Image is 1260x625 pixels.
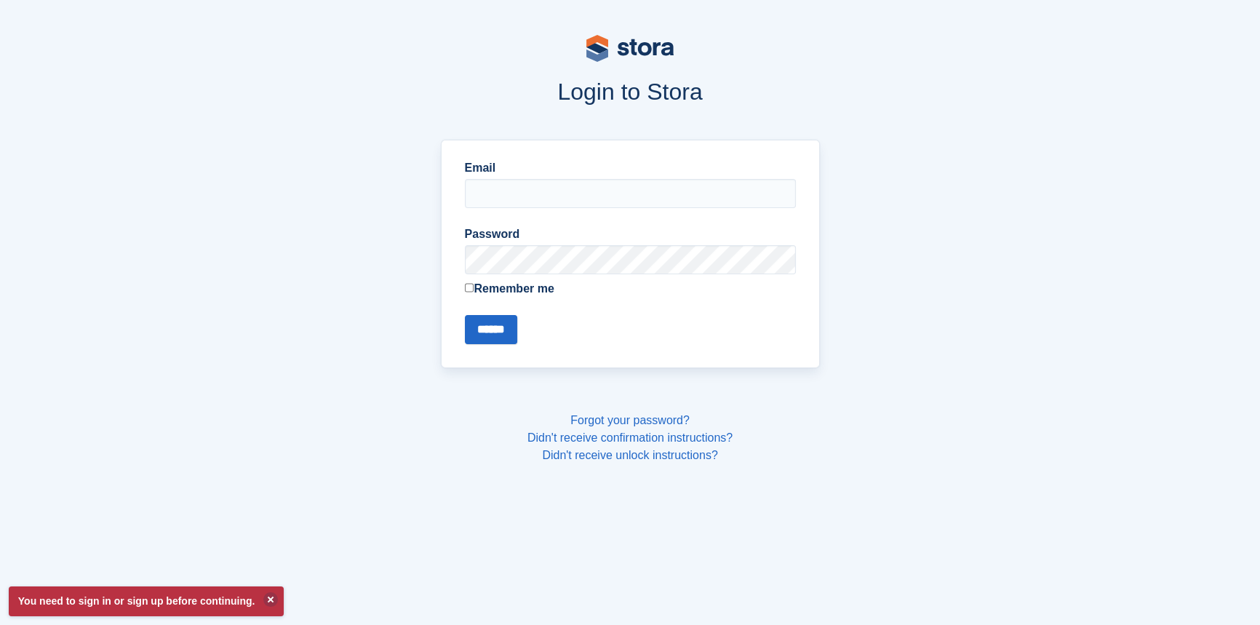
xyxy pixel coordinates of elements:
[570,414,690,426] a: Forgot your password?
[465,283,474,292] input: Remember me
[586,35,674,62] img: stora-logo-53a41332b3708ae10de48c4981b4e9114cc0af31d8433b30ea865607fb682f29.svg
[163,79,1097,105] h1: Login to Stora
[9,586,284,616] p: You need to sign in or sign up before continuing.
[465,226,796,243] label: Password
[465,280,796,298] label: Remember me
[465,159,796,177] label: Email
[527,431,733,444] a: Didn't receive confirmation instructions?
[542,449,717,461] a: Didn't receive unlock instructions?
